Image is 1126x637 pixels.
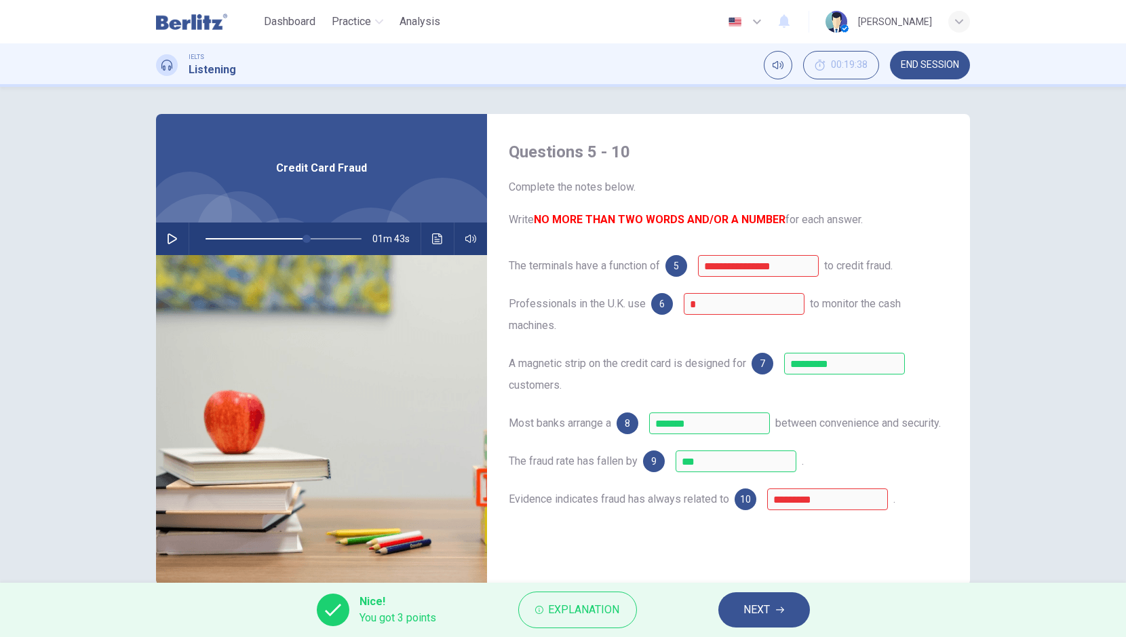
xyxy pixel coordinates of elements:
[831,60,868,71] span: 00:19:38
[360,610,437,626] span: You got 3 points
[893,493,895,505] span: .
[676,450,796,472] input: 24%; 24 percent; twenty four percent;
[826,11,847,33] img: Profile picture
[767,488,888,510] input: old technology
[803,51,879,79] div: Hide
[744,600,771,619] span: NEXT
[698,255,819,277] input: tamper resistance
[803,51,879,79] button: 00:19:38
[534,213,785,226] b: NO MORE THAN TWO WORDS AND/OR A NUMBER
[326,9,389,34] button: Practice
[518,592,637,628] button: Explanation
[264,14,315,30] span: Dashboard
[156,8,227,35] img: Berlitz Latam logo
[509,179,948,228] span: Complete the notes below. Write for each answer.
[276,160,367,176] span: Credit Card Fraud
[372,223,421,255] span: 01m 43s
[360,594,437,610] span: Nice!
[509,379,562,391] span: customers.
[189,52,204,62] span: IELTS
[509,297,646,310] span: Professionals in the U.K. use
[718,592,810,628] button: NEXT
[659,299,665,309] span: 6
[674,261,679,271] span: 5
[784,353,905,374] input: traveling; travelling
[625,419,630,428] span: 8
[684,293,804,315] input: radar
[802,455,804,467] span: .
[775,417,941,429] span: between convenience and security.
[901,60,959,71] span: END SESSION
[400,14,440,30] span: Analysis
[258,9,321,34] button: Dashboard
[740,495,751,504] span: 10
[858,14,932,30] div: [PERSON_NAME]
[189,62,236,78] h1: Listening
[890,51,970,79] button: END SESSION
[509,141,948,163] h4: Questions 5 - 10
[156,8,258,35] a: Berlitz Latam logo
[394,9,446,34] button: Analysis
[649,412,770,434] input: balance
[509,417,611,429] span: Most banks arrange a
[156,255,487,585] img: Credit Card Fraud
[824,259,893,272] span: to credit fraud.
[651,457,657,466] span: 9
[549,600,620,619] span: Explanation
[332,14,371,30] span: Practice
[509,259,660,272] span: The terminals have a function of
[764,51,792,79] div: Mute
[509,455,638,467] span: The fraud rate has fallen by
[509,493,729,505] span: Evidence indicates fraud has always related to
[427,223,448,255] button: Click to see the audio transcription
[509,357,746,370] span: A magnetic strip on the credit card is designed for
[726,17,743,27] img: en
[760,359,765,368] span: 7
